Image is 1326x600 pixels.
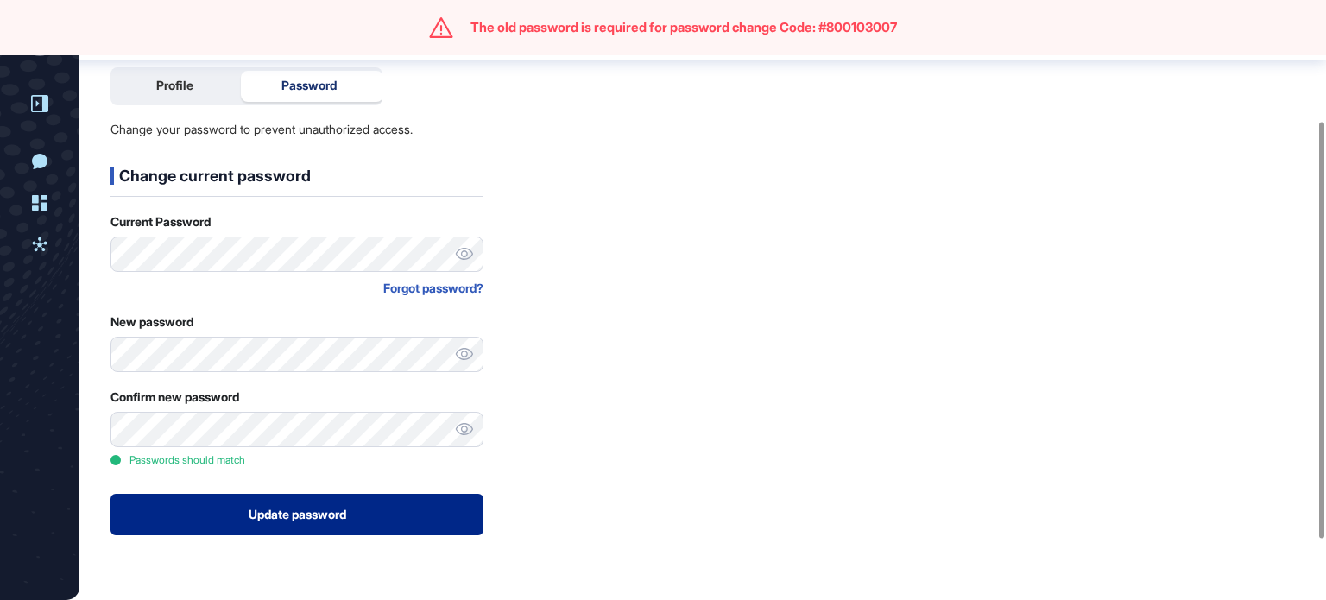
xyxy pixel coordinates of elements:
span: Profile [156,79,193,92]
label: Confirm new password [110,390,239,404]
label: New password [110,315,193,329]
label: Current Password [110,215,211,229]
div: Forgot password? [110,279,483,297]
div: Change current password [110,164,483,197]
div: Change your password to prevent unauthorized access. [110,123,413,136]
div: The old password is required for password change Code: #800103007 [470,20,897,35]
div: Passwords should match [110,454,297,466]
button: Update password [110,494,483,535]
span: Password [281,79,337,92]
